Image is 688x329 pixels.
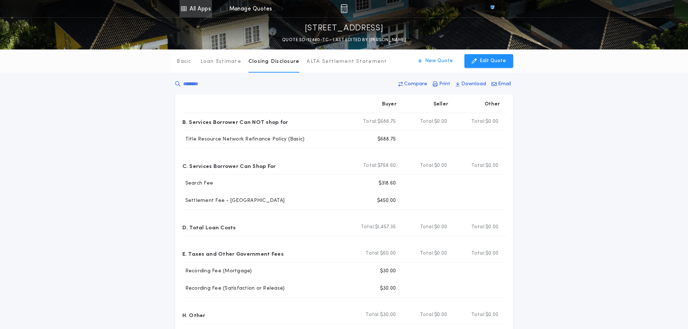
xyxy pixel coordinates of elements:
[434,250,447,257] span: $0.00
[485,311,498,319] span: $0.00
[471,224,486,231] b: Total:
[305,23,384,34] p: [STREET_ADDRESS]
[378,180,396,187] p: $318.60
[471,118,486,125] b: Total:
[498,81,511,88] p: Email
[361,224,375,231] b: Total:
[375,224,396,231] span: $1,457.35
[396,78,429,91] button: Compare
[454,78,488,91] button: Download
[433,101,449,108] p: Seller
[425,57,453,65] p: New Quote
[380,250,396,257] span: $60.00
[485,250,498,257] span: $0.00
[377,162,396,169] span: $768.60
[471,250,486,257] b: Total:
[404,81,427,88] p: Compare
[177,58,191,65] p: Basic
[377,118,396,125] span: $688.75
[461,81,486,88] p: Download
[200,58,241,65] p: Loan Estimate
[365,311,380,319] b: Total:
[182,248,284,259] p: E. Taxes and Other Government Fees
[380,285,396,292] p: $30.00
[420,250,434,257] b: Total:
[420,118,434,125] b: Total:
[420,162,434,169] b: Total:
[434,311,447,319] span: $0.00
[182,180,213,187] p: Search Fee
[377,197,396,204] p: $450.00
[464,54,513,68] button: Edit Quote
[471,162,486,169] b: Total:
[485,101,500,108] p: Other
[430,78,453,91] button: Print
[382,101,397,108] p: Buyer
[480,57,506,65] p: Edit Quote
[182,268,252,275] p: Recording Fee (Mortgage)
[489,78,513,91] button: Email
[341,4,347,13] img: img
[182,136,305,143] p: Title Resource Network Refinance Policy (Basic)
[182,160,276,172] p: C. Services Borrower Can Shop For
[380,311,396,319] span: $30.00
[434,162,447,169] span: $0.00
[365,250,380,257] b: Total:
[420,224,434,231] b: Total:
[282,36,406,44] p: QUOTE SD-12880-TC - LAST EDITED BY [PERSON_NAME]
[439,81,450,88] p: Print
[434,118,447,125] span: $0.00
[420,311,434,319] b: Total:
[380,268,396,275] p: $30.00
[434,224,447,231] span: $0.00
[485,224,498,231] span: $0.00
[485,118,498,125] span: $0.00
[182,197,285,204] p: Settlement Fee - [GEOGRAPHIC_DATA]
[377,136,396,143] p: $688.75
[477,5,507,12] img: vs-icon
[307,58,387,65] p: ALTA Settlement Statement
[182,309,205,321] p: H. Other
[363,162,377,169] b: Total:
[248,58,300,65] p: Closing Disclosure
[182,221,236,233] p: D. Total Loan Costs
[363,118,377,125] b: Total:
[411,54,460,68] button: New Quote
[485,162,498,169] span: $0.00
[182,116,288,127] p: B. Services Borrower Can NOT shop for
[182,285,285,292] p: Recording Fee (Satisfaction or Release)
[471,311,486,319] b: Total:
